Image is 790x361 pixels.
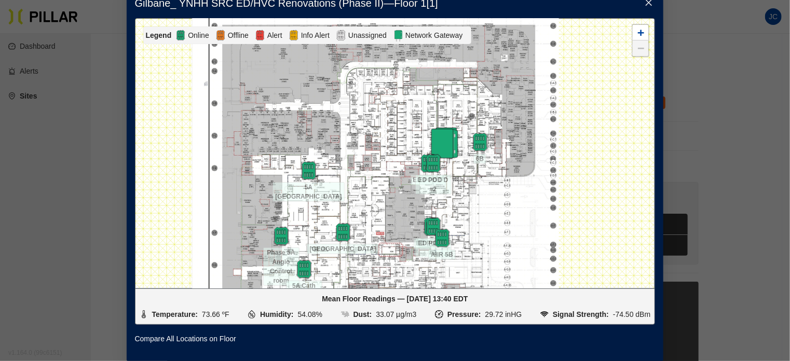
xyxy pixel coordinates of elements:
span: [GEOGRAPHIC_DATA] [307,244,378,254]
img: pod-online.97050380.svg [471,133,489,151]
span: Offline [226,30,251,41]
div: Mean Floor Readings — [DATE] 13:40 EDT [140,293,651,304]
span: + [637,26,644,39]
li: 73.66 ºF [140,309,229,320]
img: Online [175,29,186,41]
div: Temperature: [152,309,198,320]
img: HUMIDITY [248,310,256,318]
div: Pressure: [447,309,481,320]
li: -74.50 dBm [540,309,651,320]
span: 5A [GEOGRAPHIC_DATA] [273,182,344,202]
div: Phase 5A Angio Control room [263,227,299,245]
div: Signal Strength: [553,309,609,320]
img: Alert [289,29,299,41]
img: pod-online.97050380.svg [424,217,443,236]
li: 33.07 µg/m3 [341,309,417,320]
span: ED POD D #2 [415,175,452,195]
span: 6B [473,154,486,164]
div: 6B [462,133,498,151]
img: Network Gateway [393,29,403,41]
img: SIGNAL_RSSI [540,310,549,318]
div: Legend [146,30,176,41]
span: AIIR 5B [428,249,456,260]
div: [GEOGRAPHIC_DATA] [325,223,361,242]
img: PRESSURE [435,310,443,318]
span: − [637,41,644,54]
a: Zoom in [633,25,648,40]
span: Alert [265,30,284,41]
img: pod-online.97050380.svg [295,260,314,279]
img: Offline [215,29,226,41]
img: Unassigned [336,29,346,41]
div: ED POD D [410,154,446,173]
div: ED POD A #2 [415,217,452,236]
img: DUST [341,310,349,318]
a: Zoom out [633,40,648,56]
span: ED POD A [414,238,449,248]
div: ED POD D #2 [415,154,452,173]
span: Info Alert [299,30,332,41]
div: AIIR 5B [424,229,460,247]
img: pod-online.97050380.svg [433,229,452,247]
span: Unassigned [346,30,389,41]
li: 29.72 inHG [435,309,522,320]
span: Phase 5A Angio Control room [263,247,299,286]
img: pod-online.97050380.svg [334,223,352,242]
span: 5A Cath Labs [286,281,322,300]
div: Humidity: [260,309,294,320]
div: 5A Cath Labs [286,260,322,279]
img: Alert [255,29,265,41]
img: pod-online.97050380.svg [424,154,443,173]
div: 5A [GEOGRAPHIC_DATA] [291,161,327,180]
a: Compare All Locations on Floor [135,333,236,344]
div: ED POD A [413,217,450,236]
span: Online [186,30,211,41]
span: ED POD D [411,175,446,185]
span: ED POD A #2 [415,238,452,258]
span: Network Gateway [403,30,465,41]
li: 54.08% [248,309,322,320]
img: TEMPERATURE [140,310,148,318]
img: pod-online.97050380.svg [272,227,291,245]
div: Dust: [353,309,372,320]
img: Marker [425,127,461,163]
img: pod-online.97050380.svg [299,161,318,180]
